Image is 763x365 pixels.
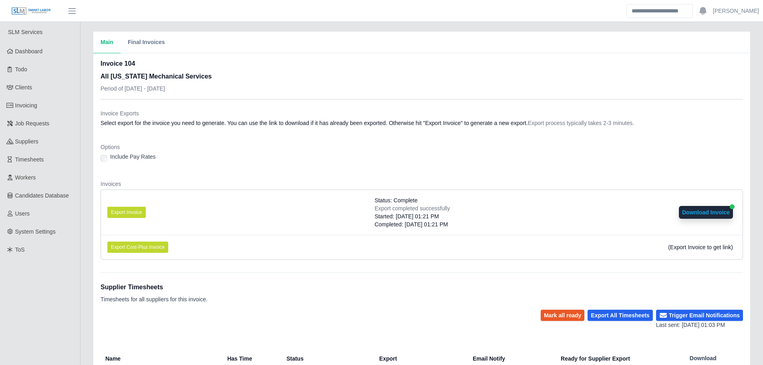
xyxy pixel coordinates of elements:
button: Final Invoices [121,32,172,53]
span: Todo [15,66,27,73]
button: Trigger Email Notifications [656,310,743,321]
a: Download Invoice [679,209,733,216]
span: Suppliers [15,138,38,145]
div: Completed: [DATE] 01:21 PM [374,220,450,228]
div: Last sent: [DATE] 01:03 PM [656,321,743,329]
label: Include Pay Rates [110,153,156,161]
span: Workers [15,174,36,181]
dt: Invoices [101,180,743,188]
button: Export All Timesheets [588,310,652,321]
span: Candidates Database [15,192,69,199]
span: Dashboard [15,48,43,54]
dt: Options [101,143,743,151]
span: Export process typically takes 2-3 minutes. [528,120,634,126]
p: Period of [DATE] - [DATE] [101,85,212,93]
button: Download Invoice [679,206,733,219]
h1: Supplier Timesheets [101,282,207,292]
span: Status: Complete [374,196,417,204]
button: Main [93,32,121,53]
dd: Select export for the invoice you need to generate. You can use the link to download if it has al... [101,119,743,127]
span: Invoicing [15,102,37,109]
dt: Invoice Exports [101,109,743,117]
a: [PERSON_NAME] [713,7,759,15]
input: Search [626,4,693,18]
div: Started: [DATE] 01:21 PM [374,212,450,220]
div: Export completed successfully [374,204,450,212]
span: Clients [15,84,32,91]
span: Users [15,210,30,217]
button: Mark all ready [541,310,584,321]
span: Timesheets [15,156,44,163]
span: Job Requests [15,120,50,127]
span: SLM Services [8,29,42,35]
span: System Settings [15,228,56,235]
span: (Export Invoice to get link) [668,244,733,250]
h3: All [US_STATE] Mechanical Services [101,72,212,81]
button: Export Cost-Plus Invoice [107,242,168,253]
h2: Invoice 104 [101,59,212,69]
img: SLM Logo [11,7,51,16]
span: ToS [15,246,25,253]
p: Timesheets for all suppliers for this invoice. [101,295,207,303]
button: Export Invoice [107,207,146,218]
